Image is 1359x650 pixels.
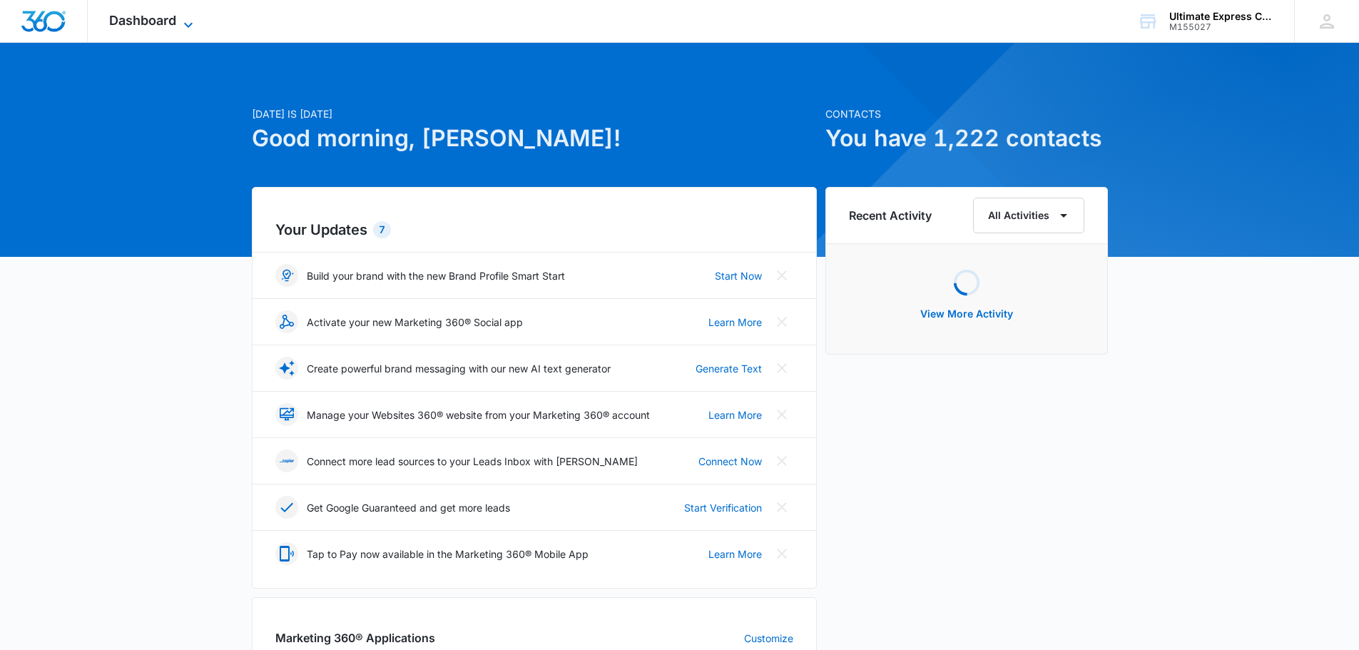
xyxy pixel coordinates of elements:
[906,297,1027,331] button: View More Activity
[770,310,793,333] button: Close
[770,450,793,472] button: Close
[684,500,762,515] a: Start Verification
[307,407,650,422] p: Manage your Websites 360® website from your Marketing 360® account
[109,13,176,28] span: Dashboard
[275,219,793,240] h2: Your Updates
[770,496,793,519] button: Close
[696,361,762,376] a: Generate Text
[307,315,523,330] p: Activate your new Marketing 360® Social app
[307,500,510,515] p: Get Google Guaranteed and get more leads
[770,357,793,380] button: Close
[275,629,435,646] h2: Marketing 360® Applications
[770,264,793,287] button: Close
[825,121,1108,156] h1: You have 1,222 contacts
[708,407,762,422] a: Learn More
[252,121,817,156] h1: Good morning, [PERSON_NAME]!
[373,221,391,238] div: 7
[307,361,611,376] p: Create powerful brand messaging with our new AI text generator
[744,631,793,646] a: Customize
[849,207,932,224] h6: Recent Activity
[770,542,793,565] button: Close
[825,106,1108,121] p: Contacts
[1169,22,1273,32] div: account id
[698,454,762,469] a: Connect Now
[307,454,638,469] p: Connect more lead sources to your Leads Inbox with [PERSON_NAME]
[252,106,817,121] p: [DATE] is [DATE]
[770,403,793,426] button: Close
[307,547,589,562] p: Tap to Pay now available in the Marketing 360® Mobile App
[973,198,1084,233] button: All Activities
[708,547,762,562] a: Learn More
[715,268,762,283] a: Start Now
[708,315,762,330] a: Learn More
[1169,11,1273,22] div: account name
[307,268,565,283] p: Build your brand with the new Brand Profile Smart Start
